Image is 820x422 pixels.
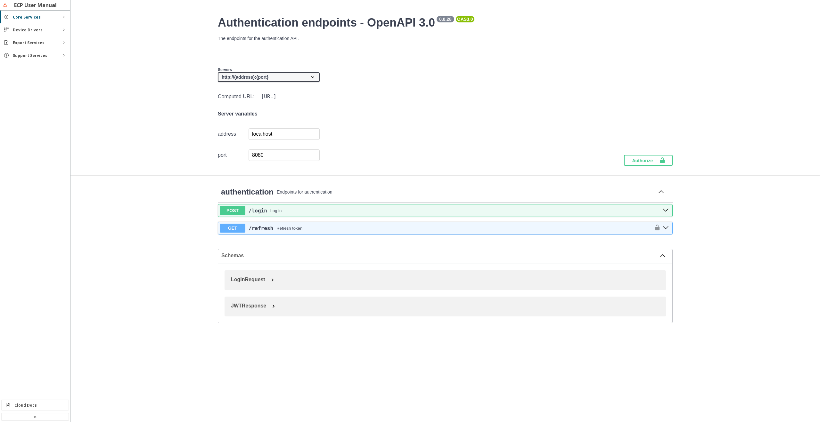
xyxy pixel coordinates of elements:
div: Refresh token [276,226,302,231]
span: Authorize [632,157,659,163]
button: POST/loginLog in [220,206,660,215]
button: Collapse operation [656,187,666,197]
button: authorization button unlocked [651,224,660,232]
a: authentication [221,187,274,196]
button: post ​/login [660,206,671,215]
a: /refresh [249,225,273,231]
button: get ​/refresh [660,224,671,232]
code: [URL] [260,92,278,101]
td: port [218,149,249,161]
p: The endpoints for the authentication API. [218,36,673,41]
span: JWTResponse [231,303,266,308]
h2: Authentication endpoints - OpenAPI 3.0 [218,16,673,29]
p: Endpoints for authentication [277,189,653,195]
a: /login [249,208,267,214]
button: Schemas [221,252,666,259]
span: GET [220,224,245,233]
button: JWTResponse [228,300,669,312]
button: LoginRequest [228,274,669,286]
span: POST [220,206,245,215]
div: Log in [270,208,282,213]
span: LoginRequest [231,277,265,282]
div: Computed URL: [218,92,320,101]
pre: 0.0.28 [438,17,453,22]
span: authentication [221,187,274,196]
button: GET/refreshRefresh token [220,224,651,233]
span: Servers [218,68,232,72]
pre: OAS 3.0 [457,17,473,22]
td: address [218,128,249,140]
button: Authorize [624,155,673,166]
h4: Server variables [218,111,320,117]
span: Schemas [221,253,660,259]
